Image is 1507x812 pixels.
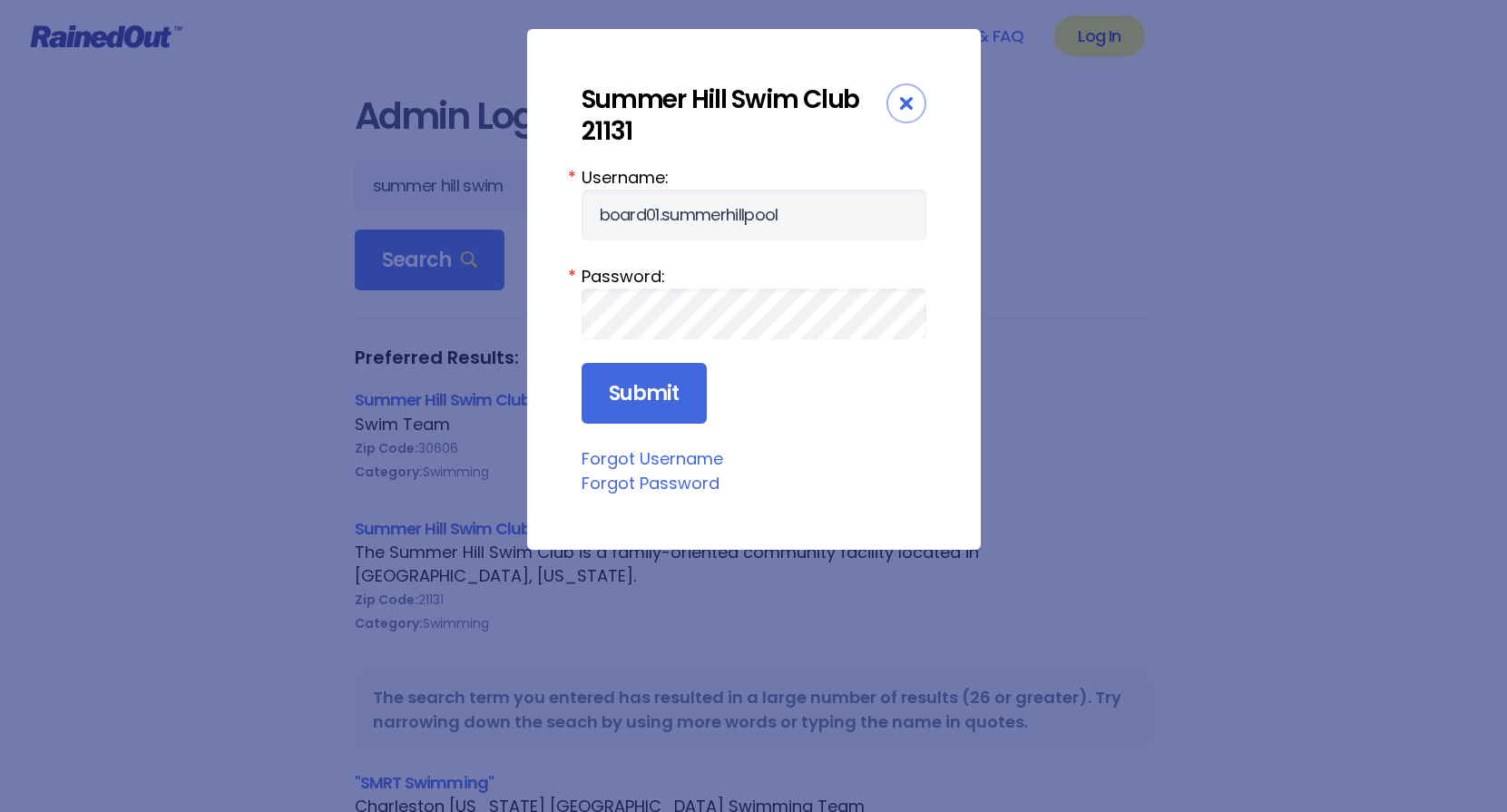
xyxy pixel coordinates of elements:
label: Password: [582,264,926,289]
div: Close [886,83,926,123]
div: Summer Hill Swim Club 21131 [582,83,886,147]
input: Submit [582,363,707,425]
a: Forgot Username [582,447,723,470]
label: Username: [582,165,926,190]
a: Forgot Password [582,472,719,494]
